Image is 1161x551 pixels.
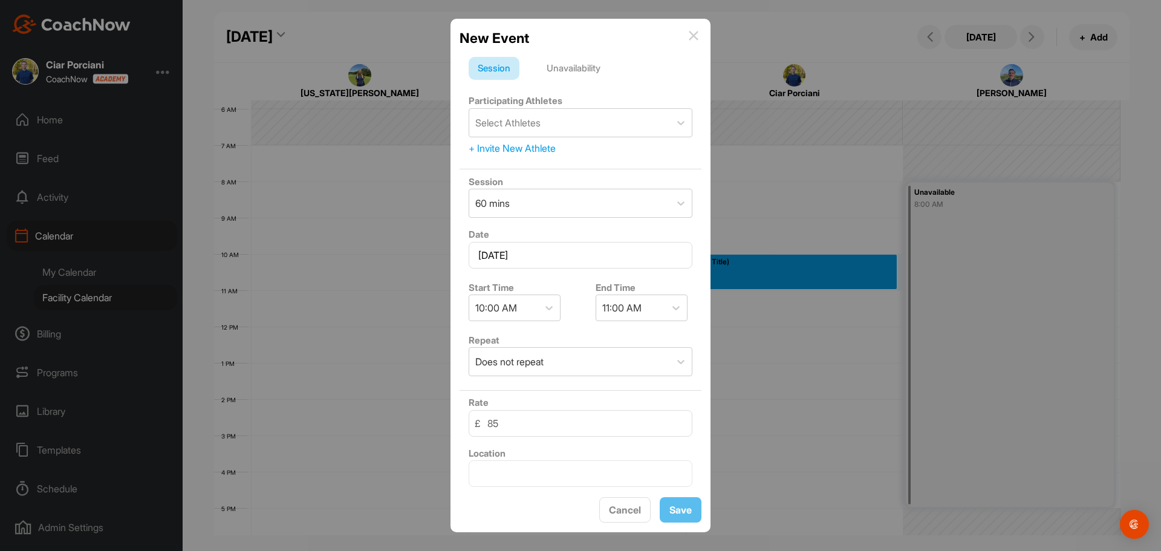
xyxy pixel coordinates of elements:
label: Start Time [469,282,514,293]
span: Save [669,504,692,516]
div: Session [469,57,519,80]
div: Unavailability [538,57,610,80]
label: Repeat [469,334,499,346]
span: Cancel [609,504,641,516]
label: Session [469,176,503,187]
label: End Time [596,282,636,293]
label: Participating Athletes [469,95,562,106]
label: Rate [469,397,489,408]
img: info [689,31,698,41]
label: Date [469,229,489,240]
h2: New Event [460,28,529,48]
input: Select Date [469,242,692,269]
button: Save [660,497,701,523]
div: 11:00 AM [602,301,642,315]
div: Does not repeat [475,354,544,369]
input: 0 [469,410,692,437]
label: Location [469,448,506,459]
span: £ [475,416,480,431]
button: Cancel [599,497,651,523]
div: Select Athletes [475,116,541,130]
div: + Invite New Athlete [469,141,692,155]
div: Open Intercom Messenger [1120,510,1149,539]
div: 60 mins [475,196,510,210]
div: 10:00 AM [475,301,517,315]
